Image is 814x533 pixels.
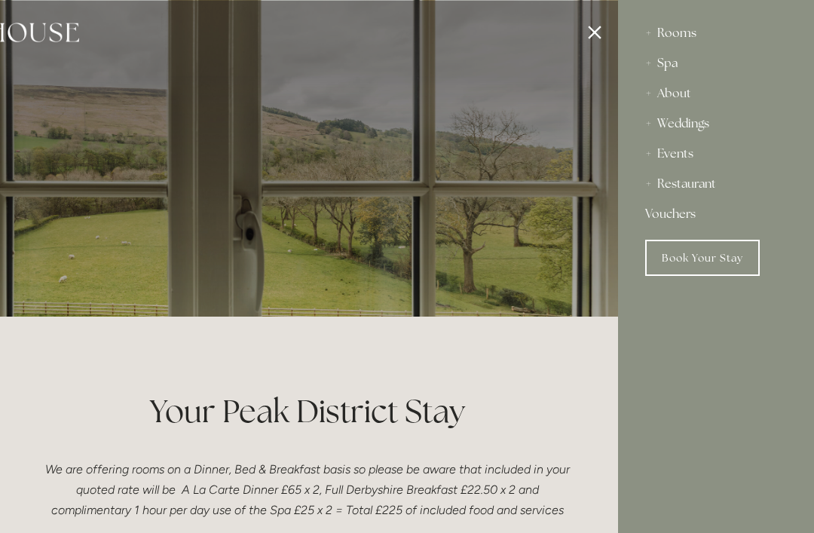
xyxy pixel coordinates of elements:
[645,199,787,229] a: Vouchers
[645,109,787,139] div: Weddings
[645,240,760,276] a: Book Your Stay
[645,48,787,78] div: Spa
[645,18,787,48] div: Rooms
[645,78,787,109] div: About
[645,139,787,169] div: Events
[645,169,787,199] div: Restaurant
